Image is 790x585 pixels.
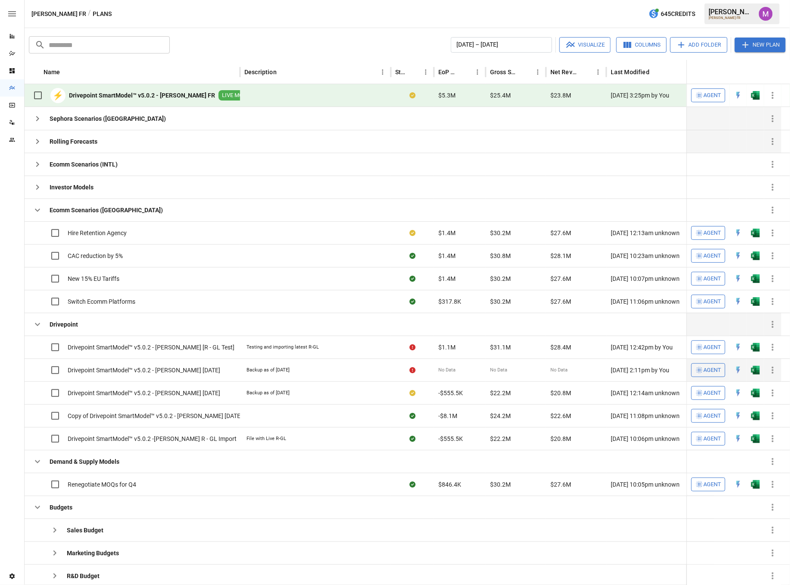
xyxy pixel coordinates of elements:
span: Agent [704,251,721,261]
button: Sort [408,66,420,78]
div: Open in Excel [751,297,760,306]
div: Open in Excel [751,480,760,489]
div: / [88,9,91,19]
img: quick-edit-flash.b8aec18c.svg [734,297,743,306]
div: [DATE] 12:13am unknown [606,221,714,244]
span: -$555.5K [438,389,463,397]
span: $30.8M [490,252,511,260]
span: $30.2M [490,480,511,489]
img: excel-icon.76473adf.svg [751,412,760,420]
span: Drivepoint SmartModel™ v5.0.2 - [PERSON_NAME] [R - GL Test] [68,343,234,352]
span: $30.2M [490,229,511,237]
div: [DATE] 12:42pm by You [606,336,714,359]
div: Description [244,69,277,75]
div: Open in Excel [751,343,760,352]
span: Agent [704,365,721,375]
button: Sort [769,66,781,78]
div: Error during sync. [409,343,415,352]
div: Open in Quick Edit [734,480,743,489]
div: Open in Excel [751,366,760,374]
div: Sync complete [409,434,415,443]
img: quick-edit-flash.b8aec18c.svg [734,366,743,374]
span: $23.8M [550,91,571,100]
span: Renegotiate MOQs for Q4 [68,480,136,489]
span: No Data [490,367,507,374]
button: Agent [691,340,725,354]
img: quick-edit-flash.b8aec18c.svg [734,389,743,397]
div: [PERSON_NAME] FR [709,16,754,20]
button: Agent [691,88,725,102]
span: Drivepoint SmartModel™ v5.0.2 -[PERSON_NAME] R - GL Import [68,434,237,443]
span: Agent [704,411,721,421]
span: 645 Credits [661,9,696,19]
div: Open in Quick Edit [734,343,743,352]
button: Columns [616,37,667,53]
img: quick-edit-flash.b8aec18c.svg [734,480,743,489]
img: quick-edit-flash.b8aec18c.svg [734,343,743,352]
div: Open in Quick Edit [734,229,743,237]
button: Agent [691,363,725,377]
b: Investor Models [50,183,94,192]
span: $30.2M [490,274,511,283]
div: [DATE] 11:08pm unknown [606,404,714,427]
img: quick-edit-flash.b8aec18c.svg [734,252,743,260]
div: Open in Excel [751,229,760,237]
div: Open in Quick Edit [734,91,743,100]
span: Drivepoint SmartModel™ v5.0.2 - [PERSON_NAME] [DATE] [68,366,220,374]
img: excel-icon.76473adf.svg [751,91,760,100]
div: Open in Quick Edit [734,434,743,443]
button: Net Revenue column menu [592,66,604,78]
div: Name [44,69,60,75]
div: [DATE] 10:23am unknown [606,244,714,267]
div: Net Revenue [550,69,579,75]
button: Sort [459,66,472,78]
button: EoP Cash column menu [472,66,484,78]
div: Open in Quick Edit [734,274,743,283]
button: Sort [520,66,532,78]
div: [DATE] 10:06pm unknown [606,427,714,450]
span: Agent [704,91,721,101]
span: $31.1M [490,343,511,352]
b: Demand & Supply Models [50,457,119,466]
span: $27.6M [550,480,571,489]
div: Your plan has changes in Excel that are not reflected in the Drivepoint Data Warehouse, select "S... [409,229,415,237]
span: $22.2M [490,434,511,443]
img: quick-edit-flash.b8aec18c.svg [734,274,743,283]
div: Backup as of [DATE] [247,390,290,396]
div: Sync complete [409,480,415,489]
span: $317.8K [438,297,461,306]
div: Error during sync. [409,366,415,374]
div: [PERSON_NAME] [709,8,754,16]
button: Agent [691,226,725,240]
div: Last Modified [611,69,649,75]
b: Sales Budget [67,526,103,535]
span: Copy of Drivepoint SmartModel™ v5.0.2 - [PERSON_NAME] [DATE] [68,412,242,420]
div: Open in Excel [751,274,760,283]
div: Sync complete [409,252,415,260]
button: Agent [691,386,725,400]
b: Drivepoint [50,320,78,329]
img: excel-icon.76473adf.svg [751,480,760,489]
span: Agent [704,228,721,238]
div: Open in Excel [751,389,760,397]
span: LIVE MODEL [219,91,256,100]
div: Open in Quick Edit [734,412,743,420]
div: Umer Muhammed [759,7,773,21]
div: Backup as of [DATE] [247,367,290,374]
span: $22.6M [550,412,571,420]
div: Testing and importing latest R-GL [247,344,319,351]
span: $25.4M [490,91,511,100]
img: excel-icon.76473adf.svg [751,229,760,237]
div: Sync complete [409,274,415,283]
div: Open in Excel [751,434,760,443]
span: $1.1M [438,343,456,352]
span: $20.8M [550,389,571,397]
div: Open in Excel [751,91,760,100]
div: Your plan has changes in Excel that are not reflected in the Drivepoint Data Warehouse, select "S... [409,91,415,100]
div: Sync complete [409,297,415,306]
span: -$555.5K [438,434,463,443]
button: Status column menu [420,66,432,78]
b: Budgets [50,503,72,512]
span: Agent [704,480,721,490]
div: Open in Quick Edit [734,297,743,306]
